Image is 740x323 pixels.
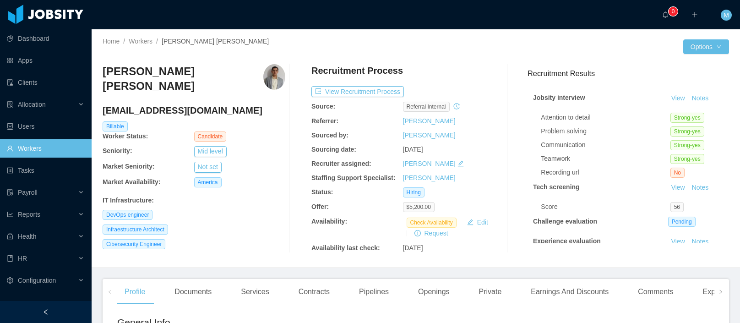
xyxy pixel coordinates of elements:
span: Strong-yes [670,154,704,164]
a: icon: pie-chartDashboard [7,29,84,48]
span: Health [18,233,36,240]
b: Worker Status: [103,132,148,140]
b: Sourcing date: [311,146,356,153]
a: Workers [129,38,152,45]
a: View [668,94,688,102]
span: Referral internal [403,102,450,112]
strong: Tech screening [533,183,580,191]
span: [DATE] [403,244,423,252]
div: Problem solving [541,126,670,136]
a: [PERSON_NAME] [403,174,456,181]
strong: Challenge evaluation [533,218,597,225]
i: icon: medicine-box [7,233,13,240]
div: Comments [631,279,680,305]
strong: Experience evaluation [533,237,601,245]
sup: 0 [669,7,678,16]
span: / [156,38,158,45]
button: icon: exclamation-circleRequest [411,228,452,239]
img: 4ab1fc72-101f-4c12-9cd9-cb79019ff054_669ec15f69783-400w.png [263,64,285,90]
button: icon: editEdit [463,217,492,228]
a: Home [103,38,120,45]
h3: [PERSON_NAME] [PERSON_NAME] [103,64,263,94]
b: Availability last check: [311,244,380,252]
b: Staffing Support Specialist: [311,174,396,181]
span: [DATE] [403,146,423,153]
i: icon: book [7,255,13,262]
i: icon: plus [691,11,698,18]
div: Openings [411,279,457,305]
i: icon: setting [7,277,13,284]
button: Notes [688,182,713,193]
span: Billable [103,121,128,131]
a: [PERSON_NAME] [403,117,456,125]
div: Profile [117,279,152,305]
div: Communication [541,140,670,150]
a: icon: profileTasks [7,161,84,180]
button: Not set [194,162,222,173]
span: / [123,38,125,45]
div: Recording url [541,168,670,177]
a: View [668,184,688,191]
span: Allocation [18,101,46,108]
i: icon: line-chart [7,211,13,218]
span: Payroll [18,189,38,196]
div: Attention to detail [541,113,670,122]
a: View [668,238,688,245]
i: icon: file-protect [7,189,13,196]
span: 56 [670,202,684,212]
span: Strong-yes [670,113,704,123]
div: Earnings And Discounts [523,279,616,305]
b: Referrer: [311,117,338,125]
span: Configuration [18,277,56,284]
span: Hiring [403,187,424,197]
div: Documents [167,279,219,305]
i: icon: edit [457,160,464,167]
span: Strong-yes [670,126,704,137]
span: No [670,168,685,178]
i: icon: right [718,290,723,294]
button: Notes [688,93,713,104]
b: Market Seniority: [103,163,155,170]
b: Source: [311,103,335,110]
a: [PERSON_NAME] [403,160,456,167]
a: icon: userWorkers [7,139,84,158]
b: Status: [311,188,333,196]
span: [PERSON_NAME] [PERSON_NAME] [162,38,269,45]
div: Contracts [291,279,337,305]
i: icon: history [453,103,460,109]
b: Market Availability: [103,178,161,186]
a: icon: robotUsers [7,117,84,136]
h4: Recruitment Process [311,64,403,77]
b: Availability: [311,218,347,225]
span: Pending [668,217,696,227]
h3: Recruitment Results [528,68,729,79]
button: Notes [688,236,713,247]
span: Strong-yes [670,140,704,150]
b: IT Infrastructure : [103,197,154,204]
span: DevOps engineer [103,210,152,220]
strong: Jobsity interview [533,94,585,101]
b: Seniority: [103,147,132,154]
i: icon: bell [662,11,669,18]
span: Infraestructure Architect [103,224,168,235]
i: icon: left [108,290,112,294]
a: icon: auditClients [7,73,84,92]
span: Candidate [194,131,227,142]
span: M [724,10,729,21]
div: Score [541,202,670,212]
button: icon: exportView Recruitment Process [311,86,404,97]
b: Sourced by: [311,131,348,139]
a: icon: appstoreApps [7,51,84,70]
span: HR [18,255,27,262]
span: Reports [18,211,40,218]
b: Recruiter assigned: [311,160,371,167]
div: Pipelines [352,279,396,305]
button: Mid level [194,146,227,157]
a: icon: exportView Recruitment Process [311,88,404,95]
button: Optionsicon: down [683,39,729,54]
div: Services [234,279,276,305]
span: $5,200.00 [403,202,435,212]
span: Cibersecurity Engineer [103,239,165,249]
div: Teamwork [541,154,670,164]
i: icon: solution [7,101,13,108]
